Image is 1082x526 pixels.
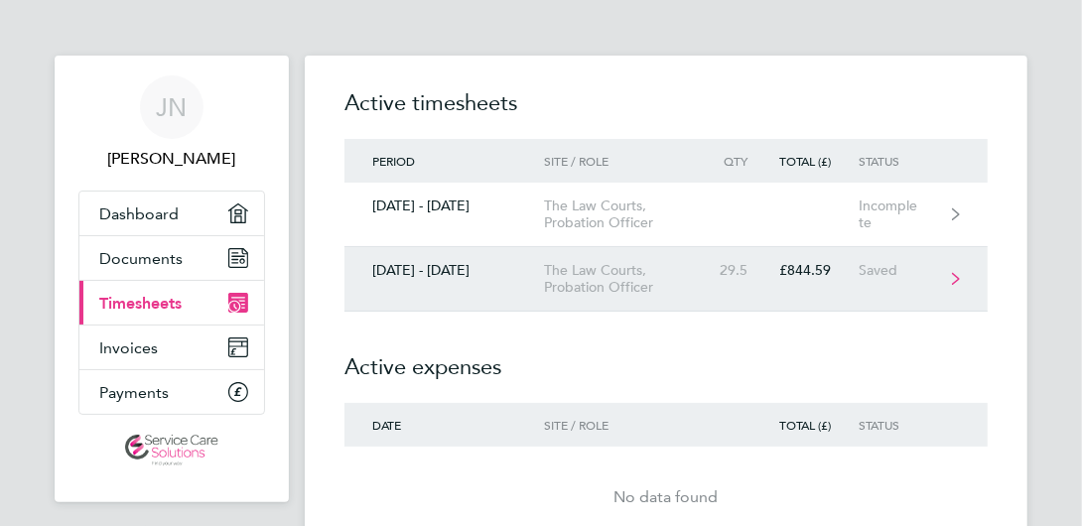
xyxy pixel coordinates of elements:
[99,249,183,268] span: Documents
[79,370,264,414] a: Payments
[78,435,265,466] a: Go to home page
[372,153,415,169] span: Period
[79,326,264,369] a: Invoices
[344,247,988,312] a: [DATE] - [DATE]The Law Courts, Probation Officer29.5£844.59Saved
[125,435,218,466] img: servicecare-logo-retina.png
[711,154,775,168] div: Qty
[344,183,988,247] a: [DATE] - [DATE]The Law Courts, Probation OfficerIncomplete
[859,262,949,279] div: Saved
[544,262,711,296] div: The Law Courts, Probation Officer
[99,204,179,223] span: Dashboard
[344,312,988,403] h2: Active expenses
[99,338,158,357] span: Invoices
[79,236,264,280] a: Documents
[157,94,188,120] span: JN
[79,281,264,325] a: Timesheets
[344,197,544,214] div: [DATE] - [DATE]
[775,154,859,168] div: Total (£)
[344,262,544,279] div: [DATE] - [DATE]
[775,418,859,432] div: Total (£)
[78,147,265,171] span: Joel Nunez Martinez
[859,197,949,231] div: Incomplete
[544,418,711,432] div: Site / Role
[544,154,711,168] div: Site / Role
[859,418,949,432] div: Status
[78,75,265,171] a: JN[PERSON_NAME]
[859,154,949,168] div: Status
[344,485,988,509] div: No data found
[79,192,264,235] a: Dashboard
[711,262,775,279] div: 29.5
[344,87,988,139] h2: Active timesheets
[775,262,859,279] div: £844.59
[344,418,544,432] div: Date
[55,56,289,502] nav: Main navigation
[99,383,169,402] span: Payments
[99,294,182,313] span: Timesheets
[544,197,711,231] div: The Law Courts, Probation Officer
